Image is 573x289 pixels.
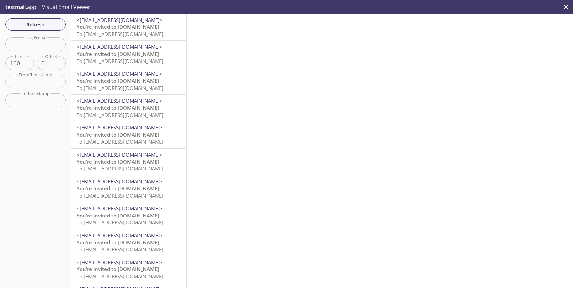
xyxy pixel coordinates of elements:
div: <[EMAIL_ADDRESS][DOMAIN_NAME]>You’re Invited to [DOMAIN_NAME]To:[EMAIL_ADDRESS][DOMAIN_NAME] [71,41,186,67]
span: Refresh [11,20,60,29]
span: <[EMAIL_ADDRESS][DOMAIN_NAME]> [77,124,162,131]
span: To: [EMAIL_ADDRESS][DOMAIN_NAME] [77,85,163,91]
div: <[EMAIL_ADDRESS][DOMAIN_NAME]>You’re Invited to [DOMAIN_NAME]To:[EMAIL_ADDRESS][DOMAIN_NAME] [71,149,186,175]
span: You’re Invited to [DOMAIN_NAME] [77,158,159,165]
button: Refresh [5,18,66,31]
span: To: [EMAIL_ADDRESS][DOMAIN_NAME] [77,273,163,280]
div: <[EMAIL_ADDRESS][DOMAIN_NAME]>You’re Invited to [DOMAIN_NAME]To:[EMAIL_ADDRESS][DOMAIN_NAME] [71,175,186,202]
span: To: [EMAIL_ADDRESS][DOMAIN_NAME] [77,58,163,64]
span: <[EMAIL_ADDRESS][DOMAIN_NAME]> [77,17,162,23]
span: testmail [5,3,26,11]
span: You’re Invited to [DOMAIN_NAME] [77,239,159,246]
span: <[EMAIL_ADDRESS][DOMAIN_NAME]> [77,259,162,265]
span: To: [EMAIL_ADDRESS][DOMAIN_NAME] [77,31,163,37]
span: You’re Invited to [DOMAIN_NAME] [77,77,159,84]
span: To: [EMAIL_ADDRESS][DOMAIN_NAME] [77,165,163,172]
span: To: [EMAIL_ADDRESS][DOMAIN_NAME] [77,192,163,199]
div: <[EMAIL_ADDRESS][DOMAIN_NAME]>You’re Invited to [DOMAIN_NAME]To:[EMAIL_ADDRESS][DOMAIN_NAME] [71,202,186,229]
span: <[EMAIL_ADDRESS][DOMAIN_NAME]> [77,205,162,212]
span: To: [EMAIL_ADDRESS][DOMAIN_NAME] [77,246,163,253]
span: You’re Invited to [DOMAIN_NAME] [77,185,159,192]
span: <[EMAIL_ADDRESS][DOMAIN_NAME]> [77,97,162,104]
span: <[EMAIL_ADDRESS][DOMAIN_NAME]> [77,232,162,239]
span: You’re Invited to [DOMAIN_NAME] [77,24,159,30]
div: <[EMAIL_ADDRESS][DOMAIN_NAME]>You’re Invited to [DOMAIN_NAME]To:[EMAIL_ADDRESS][DOMAIN_NAME] [71,14,186,40]
div: <[EMAIL_ADDRESS][DOMAIN_NAME]>You’re Invited to [DOMAIN_NAME]To:[EMAIL_ADDRESS][DOMAIN_NAME] [71,256,186,283]
span: You’re Invited to [DOMAIN_NAME] [77,266,159,272]
span: You’re Invited to [DOMAIN_NAME] [77,51,159,57]
span: <[EMAIL_ADDRESS][DOMAIN_NAME]> [77,71,162,77]
span: <[EMAIL_ADDRESS][DOMAIN_NAME]> [77,178,162,185]
span: You’re Invited to [DOMAIN_NAME] [77,212,159,219]
span: To: [EMAIL_ADDRESS][DOMAIN_NAME] [77,138,163,145]
span: You’re Invited to [DOMAIN_NAME] [77,131,159,138]
div: <[EMAIL_ADDRESS][DOMAIN_NAME]>You’re Invited to [DOMAIN_NAME]To:[EMAIL_ADDRESS][DOMAIN_NAME] [71,121,186,148]
span: To: [EMAIL_ADDRESS][DOMAIN_NAME] [77,219,163,226]
span: To: [EMAIL_ADDRESS][DOMAIN_NAME] [77,112,163,118]
span: <[EMAIL_ADDRESS][DOMAIN_NAME]> [77,151,162,158]
div: <[EMAIL_ADDRESS][DOMAIN_NAME]>You’re Invited to [DOMAIN_NAME]To:[EMAIL_ADDRESS][DOMAIN_NAME] [71,95,186,121]
span: You’re Invited to [DOMAIN_NAME] [77,104,159,111]
div: <[EMAIL_ADDRESS][DOMAIN_NAME]>You’re Invited to [DOMAIN_NAME]To:[EMAIL_ADDRESS][DOMAIN_NAME] [71,68,186,94]
span: <[EMAIL_ADDRESS][DOMAIN_NAME]> [77,43,162,50]
div: <[EMAIL_ADDRESS][DOMAIN_NAME]>You’re Invited to [DOMAIN_NAME]To:[EMAIL_ADDRESS][DOMAIN_NAME] [71,229,186,256]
